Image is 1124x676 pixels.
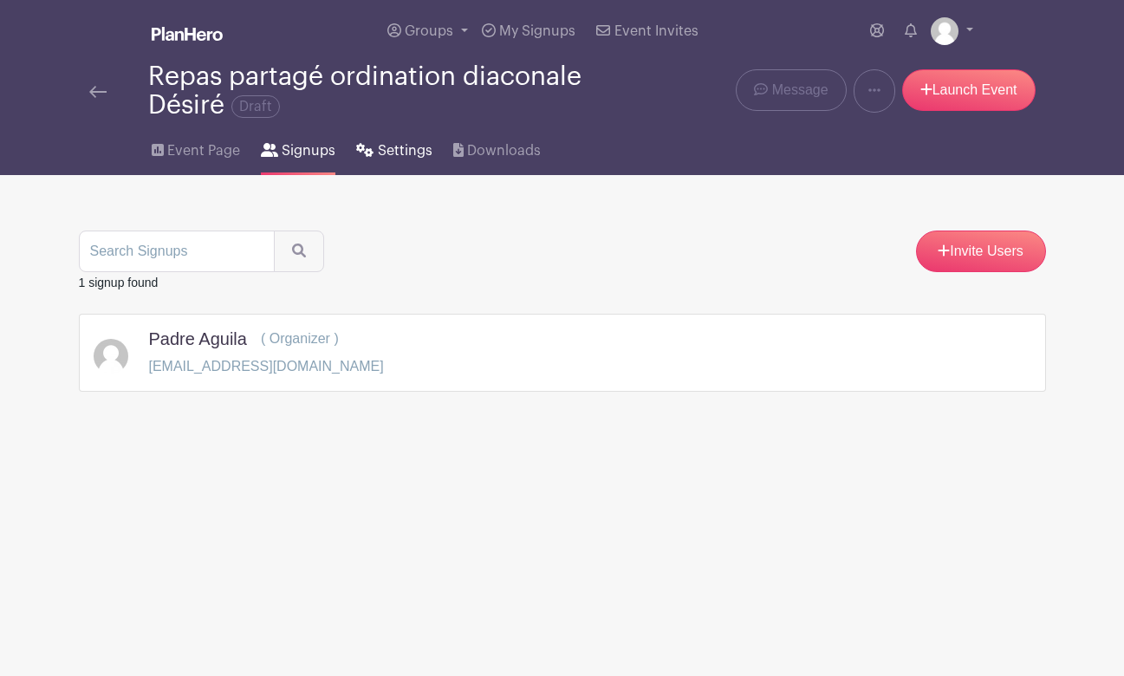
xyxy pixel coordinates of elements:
img: default-ce2991bfa6775e67f084385cd625a349d9dcbb7a52a09fb2fda1e96e2d18dcdb.png [931,17,958,45]
div: Repas partagé ordination diaconale Désiré [148,62,619,120]
img: logo_white-6c42ec7e38ccf1d336a20a19083b03d10ae64f83f12c07503d8b9e83406b4c7d.svg [152,27,223,41]
p: [EMAIL_ADDRESS][DOMAIN_NAME] [149,356,384,377]
span: Signups [282,140,335,161]
span: Groups [405,24,453,38]
span: Settings [378,140,432,161]
span: My Signups [499,24,575,38]
span: Event Invites [614,24,698,38]
a: Signups [261,120,335,175]
h5: Padre Aguila [149,328,247,349]
a: Message [736,69,846,111]
a: Settings [356,120,432,175]
small: 1 signup found [79,276,159,289]
img: back-arrow-29a5d9b10d5bd6ae65dc969a981735edf675c4d7a1fe02e03b50dbd4ba3cdb55.svg [89,86,107,98]
a: Launch Event [902,69,1036,111]
span: ( Organizer ) [261,331,339,346]
span: Draft [231,95,280,118]
input: Search Signups [79,231,275,272]
a: Event Page [152,120,240,175]
a: Downloads [453,120,541,175]
img: default-ce2991bfa6775e67f084385cd625a349d9dcbb7a52a09fb2fda1e96e2d18dcdb.png [94,339,128,374]
a: Invite Users [916,231,1046,272]
span: Message [772,80,828,101]
span: Event Page [167,140,240,161]
span: Downloads [467,140,541,161]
